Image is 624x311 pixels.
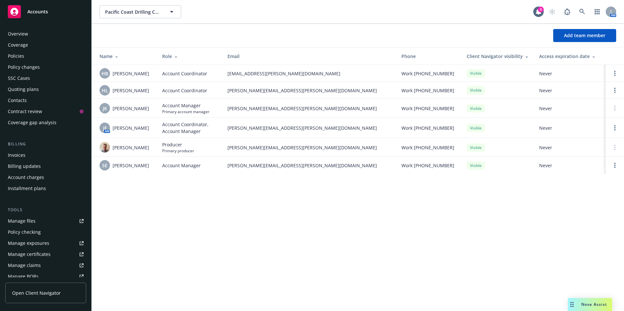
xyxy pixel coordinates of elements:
div: Access expiration date [539,53,601,60]
span: Primary producer [162,148,194,154]
span: HL [102,87,108,94]
span: JF [103,125,107,131]
button: Pacific Coast Drilling Company, Inc. [100,5,181,18]
img: photo [100,142,110,153]
div: Coverage [8,40,28,50]
span: [PERSON_NAME] [113,87,149,94]
a: Contract review [5,106,86,117]
a: Start snowing [546,5,559,18]
a: Report a Bug [561,5,574,18]
a: Accounts [5,3,86,21]
div: Phone [401,53,456,60]
button: Add team member [553,29,616,42]
div: Visible [467,161,485,170]
div: Client Navigator visibility [467,53,529,60]
a: Manage exposures [5,238,86,248]
a: Contacts [5,95,86,106]
div: Invoices [8,150,25,160]
div: Visible [467,124,485,132]
a: Invoices [5,150,86,160]
div: Contract review [8,106,42,117]
div: Billing updates [8,161,41,171]
span: Never [539,105,601,112]
a: Manage files [5,216,86,226]
a: Switch app [591,5,604,18]
div: Coverage gap analysis [8,117,56,128]
button: Nova Assist [568,298,612,311]
span: Accounts [27,9,48,14]
div: Manage certificates [8,249,51,259]
div: Tools [5,207,86,213]
a: Policies [5,51,86,61]
span: Pacific Coast Drilling Company, Inc. [105,8,162,15]
span: HB [101,70,108,77]
a: Policy checking [5,227,86,237]
span: Work [PHONE_NUMBER] [401,125,454,131]
a: Open options [611,86,619,94]
span: Never [539,144,601,151]
div: Email [227,53,391,60]
div: Visible [467,143,485,152]
span: Never [539,87,601,94]
a: Installment plans [5,183,86,194]
span: [PERSON_NAME][EMAIL_ADDRESS][PERSON_NAME][DOMAIN_NAME] [227,105,391,112]
span: Producer [162,141,194,148]
span: Work [PHONE_NUMBER] [401,162,454,169]
span: [PERSON_NAME][EMAIL_ADDRESS][PERSON_NAME][DOMAIN_NAME] [227,125,391,131]
a: Coverage [5,40,86,50]
span: [EMAIL_ADDRESS][PERSON_NAME][DOMAIN_NAME] [227,70,391,77]
span: Account Manager [162,102,210,109]
span: Never [539,70,601,77]
a: Overview [5,29,86,39]
span: Work [PHONE_NUMBER] [401,70,454,77]
span: Work [PHONE_NUMBER] [401,144,454,151]
span: SE [102,162,107,169]
span: [PERSON_NAME] [113,162,149,169]
span: Primary account manager [162,109,210,114]
a: SSC Cases [5,73,86,83]
div: Visible [467,86,485,94]
span: [PERSON_NAME] [113,125,149,131]
div: Overview [8,29,28,39]
span: Never [539,125,601,131]
div: Policy checking [8,227,41,237]
a: Search [576,5,589,18]
span: [PERSON_NAME] [113,70,149,77]
a: Open options [611,124,619,132]
span: [PERSON_NAME][EMAIL_ADDRESS][PERSON_NAME][DOMAIN_NAME] [227,144,391,151]
a: Open options [611,69,619,77]
span: Nova Assist [581,302,607,307]
span: Account Coordinator [162,87,207,94]
div: Account charges [8,172,44,183]
span: Account Coordinator, Account Manager [162,121,217,135]
div: Drag to move [568,298,576,311]
a: Quoting plans [5,84,86,95]
div: 3 [538,6,544,12]
div: SSC Cases [8,73,30,83]
a: Manage BORs [5,271,86,282]
a: Billing updates [5,161,86,171]
a: Account charges [5,172,86,183]
div: Policies [8,51,24,61]
a: Policy changes [5,62,86,72]
span: [PERSON_NAME] [113,144,149,151]
a: Coverage gap analysis [5,117,86,128]
a: Manage certificates [5,249,86,259]
span: [PERSON_NAME] [113,105,149,112]
div: Manage files [8,216,36,226]
span: JK [103,105,107,112]
span: Add team member [564,32,605,38]
span: Account Manager [162,162,201,169]
a: Open options [611,161,619,169]
div: Quoting plans [8,84,39,95]
span: Work [PHONE_NUMBER] [401,105,454,112]
div: Visible [467,104,485,112]
span: [PERSON_NAME][EMAIL_ADDRESS][PERSON_NAME][DOMAIN_NAME] [227,162,391,169]
div: Manage BORs [8,271,39,282]
div: Role [162,53,217,60]
div: Manage exposures [8,238,49,248]
div: Installment plans [8,183,46,194]
div: Policy changes [8,62,40,72]
div: Contacts [8,95,27,106]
